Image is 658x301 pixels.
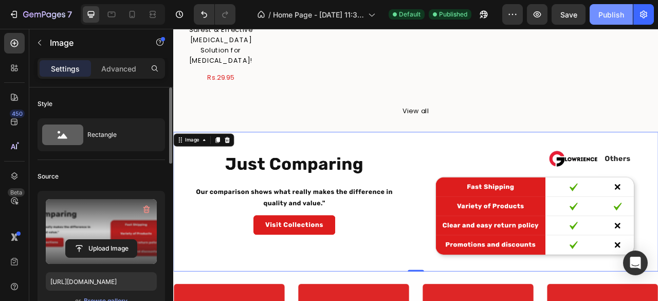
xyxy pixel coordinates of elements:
[268,9,271,20] span: /
[4,4,77,25] button: 7
[439,10,467,19] span: Published
[279,94,338,116] button: View all
[623,251,648,275] div: Open Intercom Messenger
[399,10,421,19] span: Default
[598,9,624,20] div: Publish
[67,8,72,21] p: 7
[552,4,586,25] button: Save
[13,137,35,146] div: Image
[50,37,137,49] p: Image
[590,4,633,25] button: Publish
[38,99,52,109] div: Style
[51,63,80,74] p: Settings
[10,110,25,118] div: 450
[65,239,137,258] button: Upload Image
[273,9,364,20] span: Home Page - [DATE] 11:30:39
[173,29,658,301] iframe: Design area
[38,172,59,181] div: Source
[6,55,115,70] div: Rs.29.95
[291,98,326,112] div: View all
[560,10,577,19] span: Save
[46,272,157,291] input: https://example.com/image.jpg
[8,188,25,197] div: Beta
[194,4,235,25] div: Undo/Redo
[101,63,136,74] p: Advanced
[87,123,150,147] div: Rectangle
